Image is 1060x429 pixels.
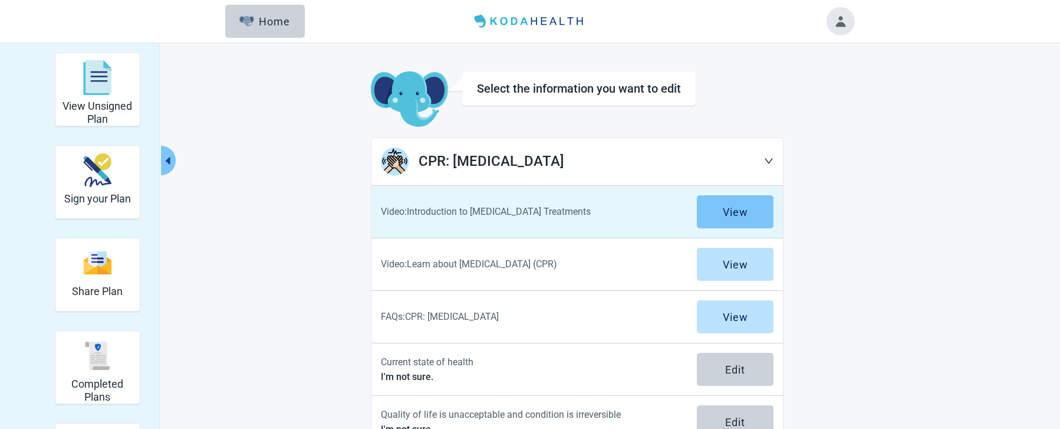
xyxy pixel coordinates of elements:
img: make_plan_official-CpYJDfBD.svg [83,153,111,187]
div: Edit [725,416,745,428]
button: View [697,195,773,228]
img: svg%3e [83,342,111,370]
div: Completed Plans [55,330,140,404]
div: Sign your Plan [55,145,140,219]
img: Elephant [239,16,254,27]
h2: Share Plan [72,285,123,298]
h2: Completed Plans [60,378,135,403]
div: View [723,206,748,218]
h2: View Unsigned Plan [60,100,135,125]
button: View [697,248,773,281]
h1: CPR: [MEDICAL_DATA] [419,150,764,173]
span: down [764,156,773,166]
div: Home [239,15,290,27]
div: View [723,311,748,323]
p: Current state of health [381,355,683,369]
p: Video: Learn about [MEDICAL_DATA] (CPR) [381,257,683,271]
div: Share Plan [55,238,140,312]
button: Toggle account menu [827,7,855,35]
div: View [723,258,748,270]
button: Edit [697,353,773,386]
p: I'm not sure. [381,369,683,384]
button: View [697,300,773,333]
h2: Sign your Plan [64,192,131,205]
img: Koda Health [469,12,591,31]
p: Video: Introduction to [MEDICAL_DATA] Treatments [381,204,683,219]
button: ElephantHome [225,5,305,38]
span: caret-left [162,155,173,166]
div: Select the information you want to edit [477,81,681,96]
img: svg%3e [83,60,111,96]
button: Collapse menu [161,146,176,175]
p: Quality of life is unacceptable and condition is irreversible [381,407,683,422]
div: View Unsigned Plan [55,53,140,126]
img: Step Icon [381,148,409,176]
div: Edit [725,363,745,375]
img: svg%3e [83,250,111,276]
p: FAQs: CPR: [MEDICAL_DATA] [381,309,683,324]
img: Koda Elephant [371,71,448,128]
